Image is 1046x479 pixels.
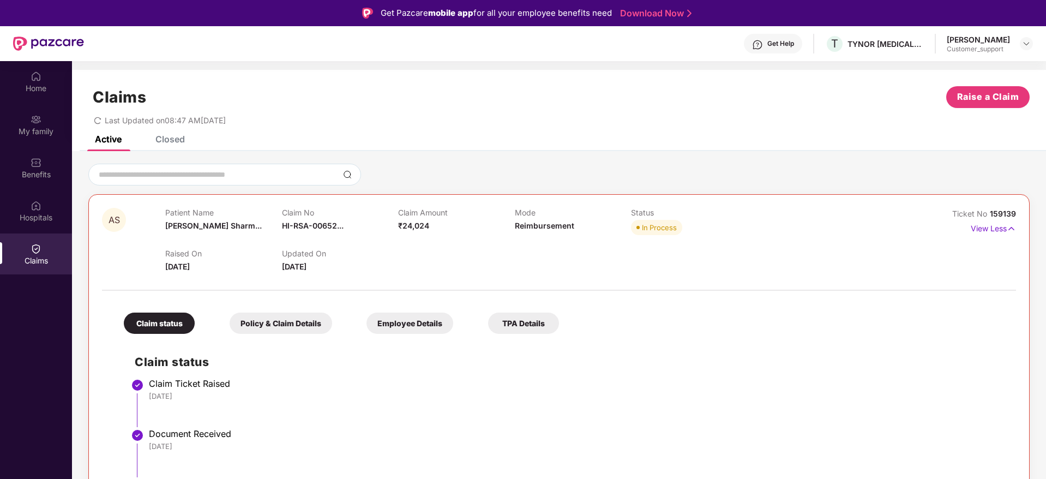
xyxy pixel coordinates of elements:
[135,353,1005,371] h2: Claim status
[31,243,41,254] img: svg+xml;base64,PHN2ZyBpZD0iQ2xhaW0iIHhtbG5zPSJodHRwOi8vd3d3LnczLm9yZy8yMDAwL3N2ZyIgd2lkdGg9IjIwIi...
[990,209,1016,218] span: 159139
[620,8,688,19] a: Download Now
[165,221,262,230] span: [PERSON_NAME] Sharm...
[94,116,101,125] span: redo
[131,429,144,442] img: svg+xml;base64,PHN2ZyBpZD0iU3RlcC1Eb25lLTMyeDMyIiB4bWxucz0iaHR0cDovL3d3dy53My5vcmcvMjAwMC9zdmciIH...
[946,86,1030,108] button: Raise a Claim
[362,8,373,19] img: Logo
[631,208,747,217] p: Status
[149,391,1005,401] div: [DATE]
[93,88,146,106] h1: Claims
[105,116,226,125] span: Last Updated on 08:47 AM[DATE]
[971,220,1016,235] p: View Less
[381,7,612,20] div: Get Pazcare for all your employee benefits need
[282,221,344,230] span: HI-RSA-00652...
[366,313,453,334] div: Employee Details
[165,249,281,258] p: Raised On
[165,208,281,217] p: Patient Name
[13,37,84,51] img: New Pazcare Logo
[515,221,574,230] span: Reimbursement
[31,200,41,211] img: svg+xml;base64,PHN2ZyBpZD0iSG9zcGl0YWxzIiB4bWxucz0iaHR0cDovL3d3dy53My5vcmcvMjAwMC9zdmciIHdpZHRoPS...
[642,222,677,233] div: In Process
[343,170,352,179] img: svg+xml;base64,PHN2ZyBpZD0iU2VhcmNoLTMyeDMyIiB4bWxucz0iaHR0cDovL3d3dy53My5vcmcvMjAwMC9zdmciIHdpZH...
[31,157,41,168] img: svg+xml;base64,PHN2ZyBpZD0iQmVuZWZpdHMiIHhtbG5zPSJodHRwOi8vd3d3LnczLm9yZy8yMDAwL3N2ZyIgd2lkdGg9Ij...
[149,441,1005,451] div: [DATE]
[952,209,990,218] span: Ticket No
[767,39,794,48] div: Get Help
[149,378,1005,389] div: Claim Ticket Raised
[109,215,120,225] span: AS
[149,428,1005,439] div: Document Received
[282,208,398,217] p: Claim No
[31,114,41,125] img: svg+xml;base64,PHN2ZyB3aWR0aD0iMjAiIGhlaWdodD0iMjAiIHZpZXdCb3g9IjAgMCAyMCAyMCIgZmlsbD0ibm9uZSIgeG...
[230,313,332,334] div: Policy & Claim Details
[95,134,122,145] div: Active
[947,45,1010,53] div: Customer_support
[847,39,924,49] div: TYNOR [MEDICAL_DATA] PVT LTD (Family [MEDICAL_DATA]))
[1007,223,1016,235] img: svg+xml;base64,PHN2ZyB4bWxucz0iaHR0cDovL3d3dy53My5vcmcvMjAwMC9zdmciIHdpZHRoPSIxNyIgaGVpZ2h0PSIxNy...
[831,37,838,50] span: T
[31,71,41,82] img: svg+xml;base64,PHN2ZyBpZD0iSG9tZSIgeG1sbnM9Imh0dHA6Ly93d3cudzMub3JnLzIwMDAvc3ZnIiB3aWR0aD0iMjAiIG...
[428,8,473,18] strong: mobile app
[947,34,1010,45] div: [PERSON_NAME]
[124,313,195,334] div: Claim status
[687,8,692,19] img: Stroke
[1022,39,1031,48] img: svg+xml;base64,PHN2ZyBpZD0iRHJvcGRvd24tMzJ4MzIiIHhtbG5zPSJodHRwOi8vd3d3LnczLm9yZy8yMDAwL3N2ZyIgd2...
[155,134,185,145] div: Closed
[282,262,306,271] span: [DATE]
[165,262,190,271] span: [DATE]
[131,379,144,392] img: svg+xml;base64,PHN2ZyBpZD0iU3RlcC1Eb25lLTMyeDMyIiB4bWxucz0iaHR0cDovL3d3dy53My5vcmcvMjAwMC9zdmciIH...
[515,208,631,217] p: Mode
[488,313,559,334] div: TPA Details
[957,90,1019,104] span: Raise a Claim
[398,208,514,217] p: Claim Amount
[398,221,429,230] span: ₹24,024
[752,39,763,50] img: svg+xml;base64,PHN2ZyBpZD0iSGVscC0zMngzMiIgeG1sbnM9Imh0dHA6Ly93d3cudzMub3JnLzIwMDAvc3ZnIiB3aWR0aD...
[282,249,398,258] p: Updated On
